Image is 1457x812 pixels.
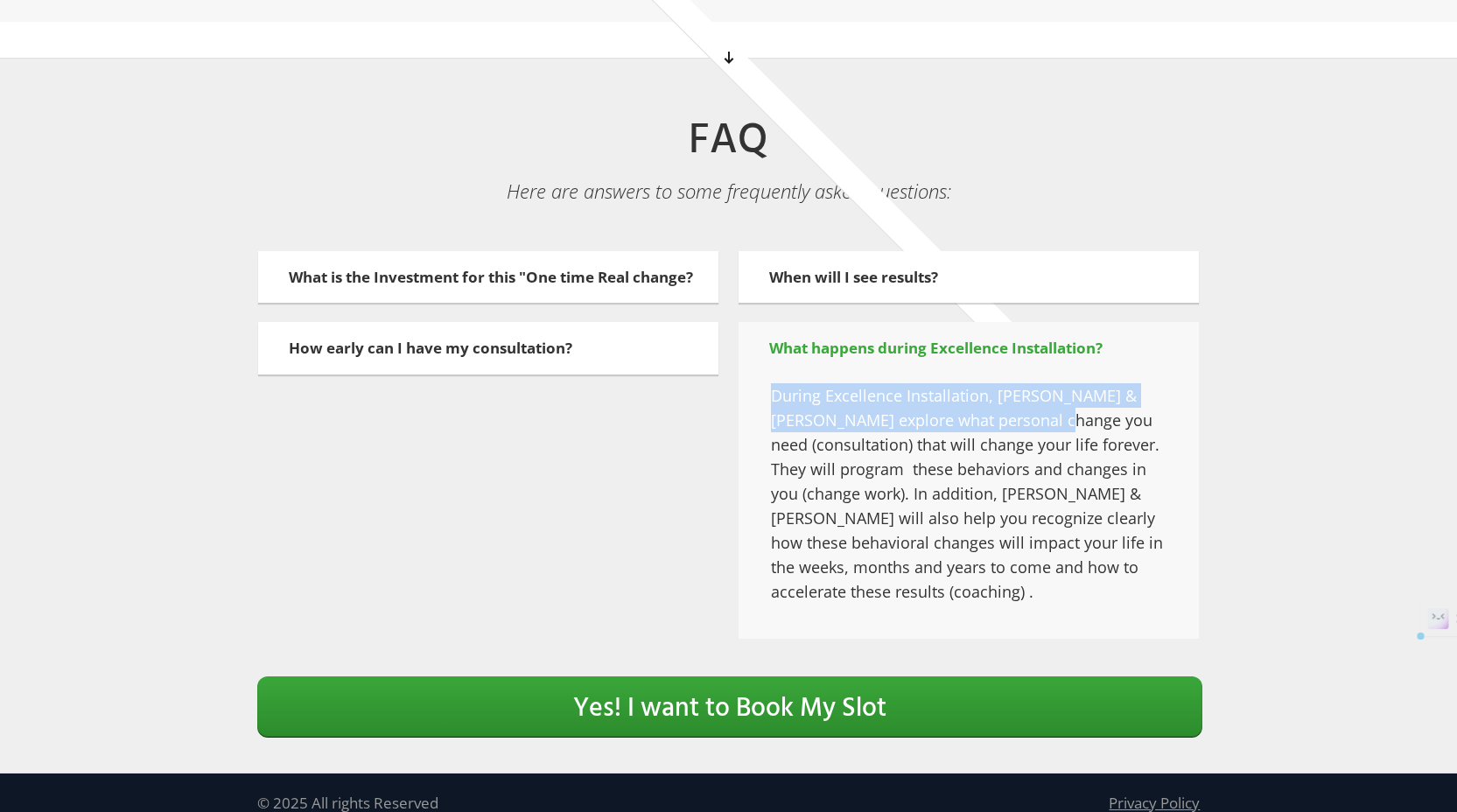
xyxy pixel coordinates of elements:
[289,267,693,287] span: What is the Investment for this "One time Real change?
[256,177,1201,206] h6: Here are answers to some frequently asked questions:
[769,338,1103,358] span: What happens during Excellence Installation?
[689,108,768,175] span: FAQ
[769,267,938,287] span: When will I see results?
[289,338,572,358] span: How early can I have my consultation?
[573,688,886,730] span: Yes! I want to Book My Slot
[257,676,1202,738] a: Yes! I want to Book My Slot
[771,383,1166,604] p: During Excellence Installation, [PERSON_NAME] & [PERSON_NAME] explore what personal change you ne...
